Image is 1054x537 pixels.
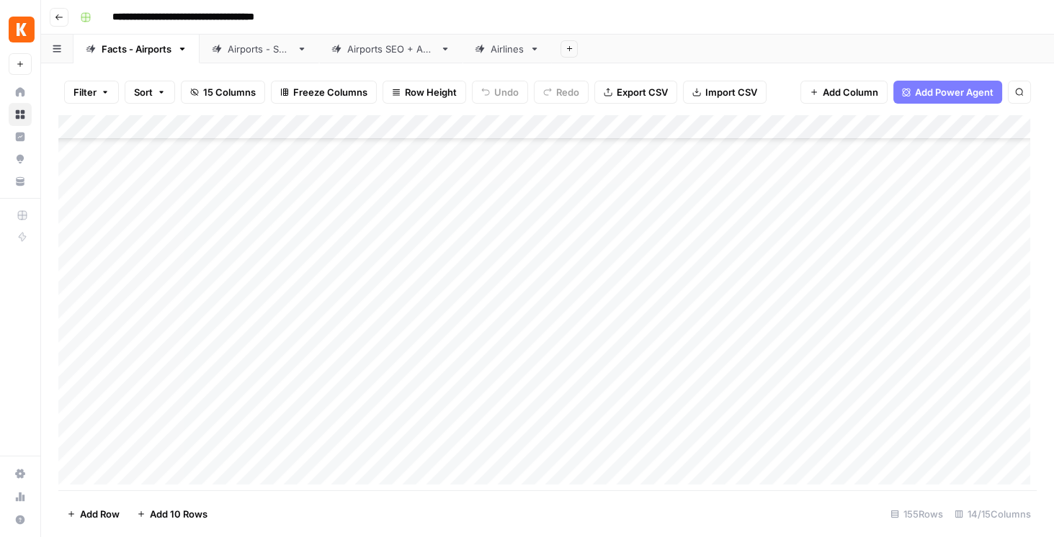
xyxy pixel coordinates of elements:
[594,81,677,104] button: Export CSV
[463,35,552,63] a: Airlines
[705,85,757,99] span: Import CSV
[347,42,434,56] div: Airports SEO + AEO
[9,125,32,148] a: Insights
[80,507,120,521] span: Add Row
[200,35,319,63] a: Airports - SEO
[9,103,32,126] a: Browse
[617,85,668,99] span: Export CSV
[885,502,949,525] div: 155 Rows
[9,81,32,104] a: Home
[203,85,256,99] span: 15 Columns
[9,12,32,48] button: Workspace: Kayak
[181,81,265,104] button: 15 Columns
[125,81,175,104] button: Sort
[64,81,119,104] button: Filter
[58,502,128,525] button: Add Row
[800,81,888,104] button: Add Column
[319,35,463,63] a: Airports SEO + AEO
[293,85,367,99] span: Freeze Columns
[915,85,993,99] span: Add Power Agent
[683,81,767,104] button: Import CSV
[893,81,1002,104] button: Add Power Agent
[9,148,32,171] a: Opportunities
[73,85,97,99] span: Filter
[102,42,171,56] div: Facts - Airports
[383,81,466,104] button: Row Height
[823,85,878,99] span: Add Column
[534,81,589,104] button: Redo
[494,85,519,99] span: Undo
[9,170,32,193] a: Your Data
[472,81,528,104] button: Undo
[9,508,32,531] button: Help + Support
[128,502,216,525] button: Add 10 Rows
[150,507,207,521] span: Add 10 Rows
[491,42,524,56] div: Airlines
[405,85,457,99] span: Row Height
[9,17,35,42] img: Kayak Logo
[9,462,32,485] a: Settings
[949,502,1037,525] div: 14/15 Columns
[73,35,200,63] a: Facts - Airports
[271,81,377,104] button: Freeze Columns
[228,42,291,56] div: Airports - SEO
[556,85,579,99] span: Redo
[134,85,153,99] span: Sort
[9,485,32,508] a: Usage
